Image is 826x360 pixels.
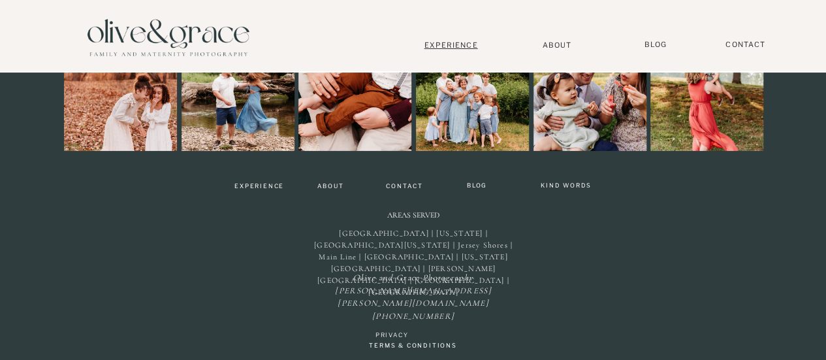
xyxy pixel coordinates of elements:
a: About [311,183,350,191]
p: [GEOGRAPHIC_DATA] | [US_STATE] | [GEOGRAPHIC_DATA][US_STATE] | Jersey Shores | Main Line | [GEOGR... [308,227,520,267]
a: Privacy [368,331,416,339]
i: Olive and Grace Photography [PERSON_NAME][EMAIL_ADDRESS][PERSON_NAME][DOMAIN_NAME] [PHONE_NUMBER] [335,272,491,321]
a: About [537,41,577,49]
h2: Areas Served [379,211,447,223]
a: BLOG [639,40,672,50]
a: BLOG [462,182,493,192]
a: Experience [408,41,494,50]
a: Kind Words [535,182,598,191]
a: Experience [229,183,291,192]
a: TERMS & CONDITIONS [359,341,468,352]
a: Contact [720,40,772,50]
a: Contact [381,183,428,191]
